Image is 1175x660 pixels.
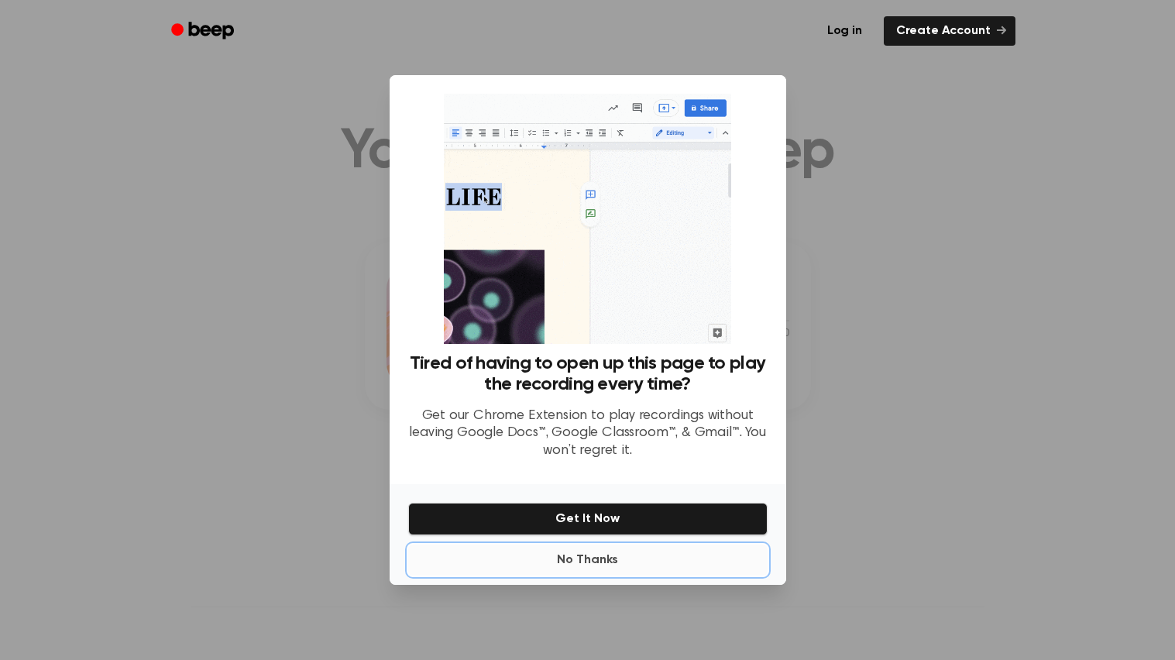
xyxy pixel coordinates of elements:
[408,545,768,576] button: No Thanks
[408,353,768,395] h3: Tired of having to open up this page to play the recording every time?
[408,503,768,535] button: Get It Now
[160,16,248,46] a: Beep
[884,16,1015,46] a: Create Account
[408,407,768,460] p: Get our Chrome Extension to play recordings without leaving Google Docs™, Google Classroom™, & Gm...
[444,94,731,344] img: Beep extension in action
[815,16,874,46] a: Log in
